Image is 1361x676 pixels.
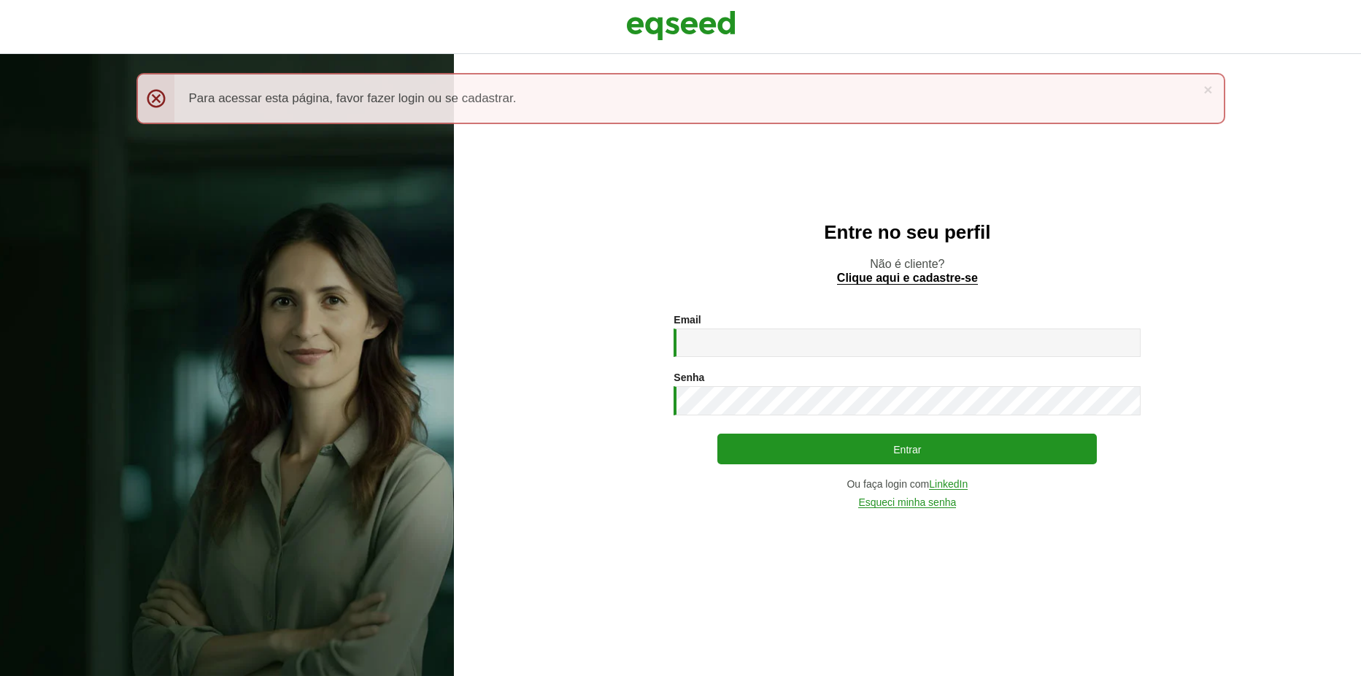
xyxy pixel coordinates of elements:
[136,73,1225,124] div: Para acessar esta página, favor fazer login ou se cadastrar.
[717,434,1097,464] button: Entrar
[674,479,1141,490] div: Ou faça login com
[674,372,704,383] label: Senha
[929,479,968,490] a: LinkedIn
[674,315,701,325] label: Email
[858,497,956,508] a: Esqueci minha senha
[483,222,1332,243] h2: Entre no seu perfil
[1203,82,1212,97] a: ×
[483,257,1332,285] p: Não é cliente?
[626,7,736,44] img: EqSeed Logo
[837,272,978,285] a: Clique aqui e cadastre-se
